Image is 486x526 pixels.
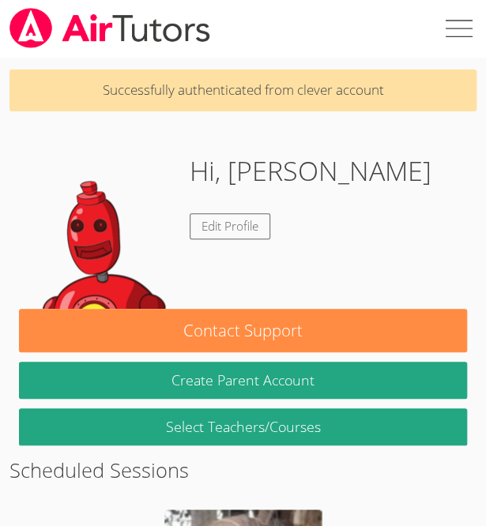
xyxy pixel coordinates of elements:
h1: Hi, [PERSON_NAME] [190,151,431,191]
button: Contact Support [19,309,467,352]
img: airtutors_banner-c4298cdbf04f3fff15de1276eac7730deb9818008684d7c2e4769d2f7ddbe033.png [8,8,212,48]
button: Create Parent Account [19,362,467,399]
a: Edit Profile [190,213,270,239]
a: Select Teachers/Courses [19,408,467,445]
p: Successfully authenticated from clever account [9,70,476,111]
h2: Scheduled Sessions [9,455,476,485]
img: default.png [19,151,177,309]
